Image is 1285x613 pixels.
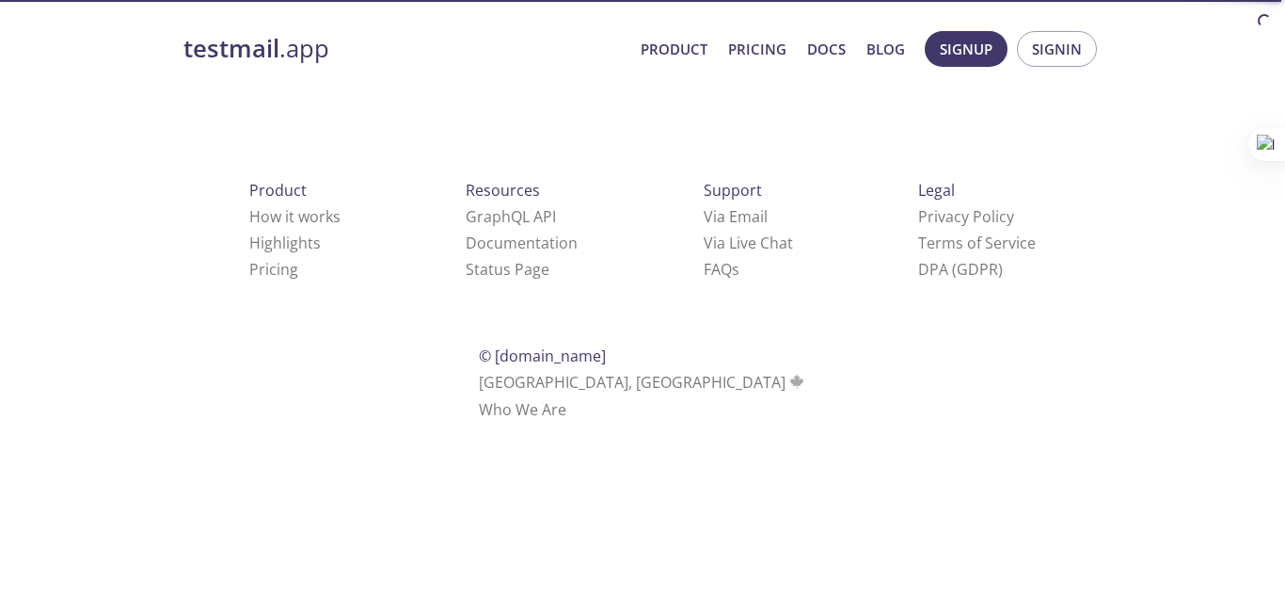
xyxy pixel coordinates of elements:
span: Signup [940,37,992,61]
a: Status Page [466,259,549,280]
a: Product [641,37,707,61]
a: GraphQL API [466,206,556,227]
span: Signin [1032,37,1082,61]
a: testmail.app [183,33,626,65]
a: Who We Are [479,399,566,420]
a: Pricing [728,37,786,61]
a: FAQ [704,259,739,280]
a: Highlights [249,233,321,253]
a: Via Live Chat [704,233,793,253]
button: Signin [1017,31,1097,67]
span: Resources [466,180,540,201]
a: DPA (GDPR) [918,259,1003,280]
span: Legal [918,180,955,201]
a: Pricing [249,259,298,280]
span: [GEOGRAPHIC_DATA], [GEOGRAPHIC_DATA] [479,372,807,393]
span: s [732,259,739,280]
span: Support [704,180,762,201]
a: Docs [807,37,846,61]
button: Signup [925,31,1007,67]
a: How it works [249,206,341,227]
a: Blog [866,37,905,61]
span: © [DOMAIN_NAME] [479,346,606,366]
a: Via Email [704,206,768,227]
span: Product [249,180,307,201]
a: Privacy Policy [918,206,1014,227]
a: Terms of Service [918,233,1036,253]
strong: testmail [183,32,279,65]
a: Documentation [466,233,578,253]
